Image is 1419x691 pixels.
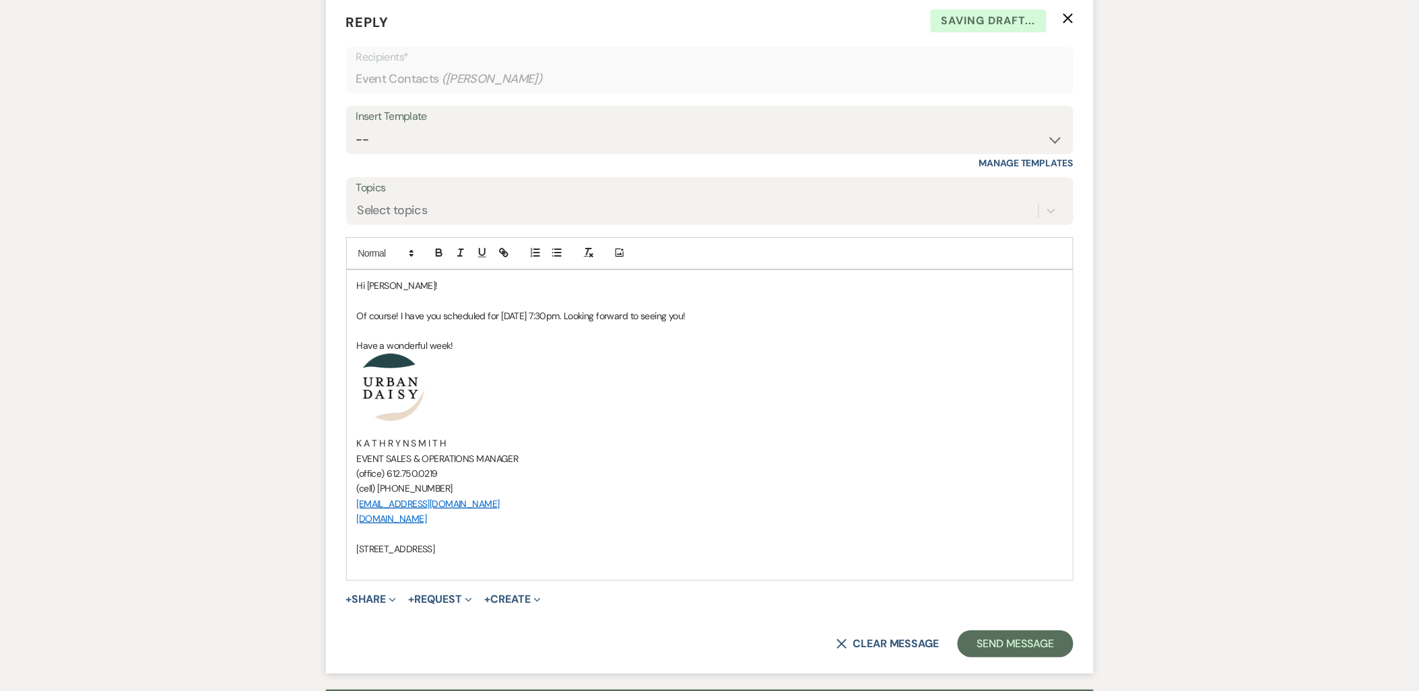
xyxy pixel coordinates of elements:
button: Clear message [836,638,939,649]
span: + [484,594,490,605]
span: (office) 612.750.0219 [357,467,438,480]
a: Manage Templates [979,157,1074,169]
a: [DOMAIN_NAME] [357,513,427,525]
div: Insert Template [356,107,1063,127]
div: Event Contacts [356,66,1063,92]
button: Create [484,594,540,605]
span: Reply [346,13,389,31]
div: Select topics [358,201,428,220]
span: (cell) [PHONE_NUMBER] [357,482,453,494]
span: EVENT SALES & OPERATIONS MANAGER [357,453,519,465]
button: Share [346,594,397,605]
p: Recipients* [356,48,1063,66]
span: + [346,594,352,605]
span: Saving draft... [931,9,1047,32]
p: Of course! I have you scheduled for [DATE] 7:30pm. Looking forward to seeing you! [357,308,1063,323]
span: [STREET_ADDRESS] [357,543,435,555]
a: [EMAIL_ADDRESS][DOMAIN_NAME] [357,498,500,510]
button: Request [408,594,472,605]
span: K A T H R Y N S M I T H [357,437,447,449]
p: Hi [PERSON_NAME]! [357,278,1063,293]
p: Have a wonderful week! [357,338,1063,353]
button: Send Message [958,630,1073,657]
span: + [408,594,414,605]
span: ( [PERSON_NAME] ) [442,70,543,88]
label: Topics [356,178,1063,198]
